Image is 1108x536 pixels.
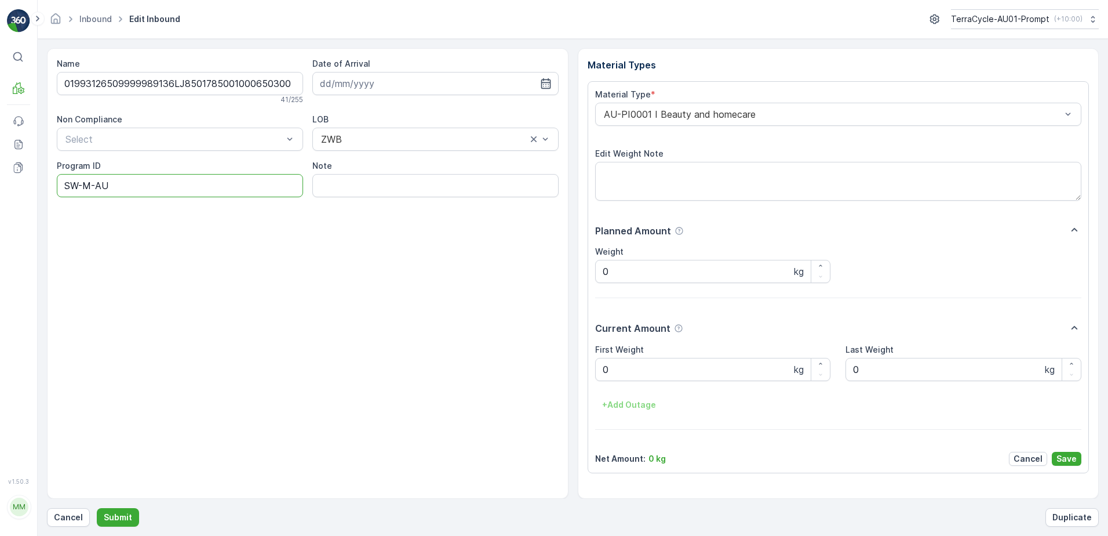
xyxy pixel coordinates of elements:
[79,14,112,24] a: Inbound
[127,13,183,25] span: Edit Inbound
[280,95,303,104] p: 41 / 255
[595,149,664,158] label: Edit Weight Note
[97,508,139,527] button: Submit
[1009,452,1047,466] button: Cancel
[675,226,684,236] div: Help Tooltip Icon
[595,345,644,354] label: First Weight
[7,487,30,527] button: MM
[951,13,1049,25] p: TerraCycle-AU01-Prompt
[1014,453,1043,465] p: Cancel
[312,72,559,95] input: dd/mm/yyyy
[312,114,329,124] label: LOB
[845,345,894,354] label: Last Weight
[57,114,122,124] label: Non Compliance
[7,478,30,485] span: v 1.50.3
[54,512,83,523] p: Cancel
[47,508,90,527] button: Cancel
[49,17,62,27] a: Homepage
[674,324,683,333] div: Help Tooltip Icon
[588,58,1089,72] p: Material Types
[7,9,30,32] img: logo
[1054,15,1083,24] p: ( +10:00 )
[1045,508,1099,527] button: Duplicate
[595,224,671,238] p: Planned Amount
[595,247,624,256] label: Weight
[1052,452,1081,466] button: Save
[794,363,804,376] p: kg
[648,453,666,465] p: 0 kg
[312,59,370,68] label: Date of Arrival
[104,512,132,523] p: Submit
[10,498,28,516] div: MM
[595,453,646,465] p: Net Amount :
[57,161,101,171] label: Program ID
[794,265,804,278] p: kg
[57,59,80,68] label: Name
[1052,512,1092,523] p: Duplicate
[951,9,1099,29] button: TerraCycle-AU01-Prompt(+10:00)
[1056,453,1077,465] p: Save
[312,161,332,171] label: Note
[595,321,670,335] p: Current Amount
[1045,363,1055,376] p: kg
[595,89,651,99] label: Material Type
[595,396,663,414] button: +Add Outage
[65,132,283,146] p: Select
[602,399,656,411] p: + Add Outage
